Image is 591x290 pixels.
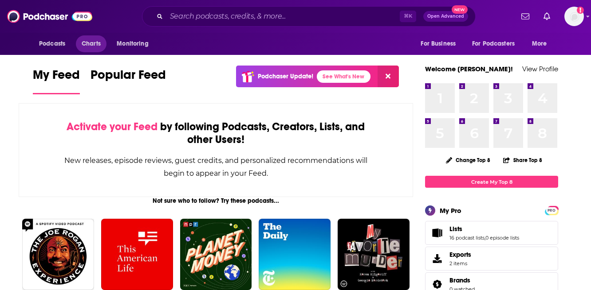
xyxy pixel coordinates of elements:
div: by following Podcasts, Creators, Lists, and other Users! [63,120,368,146]
p: Podchaser Update! [258,73,313,80]
a: Charts [76,35,106,52]
a: PRO [546,207,557,213]
span: ⌘ K [400,11,416,22]
a: Show notifications dropdown [518,9,533,24]
span: Lists [449,225,462,233]
img: Podchaser - Follow, Share and Rate Podcasts [7,8,92,25]
span: , [485,235,485,241]
svg: Add a profile image [577,7,584,14]
span: Exports [449,251,471,259]
button: Change Top 8 [441,155,496,166]
a: Create My Top 8 [425,176,558,188]
span: Exports [428,252,446,265]
img: User Profile [564,7,584,26]
span: Logged in as CommsPodchaser [564,7,584,26]
span: Lists [425,221,558,245]
button: Show profile menu [564,7,584,26]
a: 16 podcast lists [449,235,485,241]
span: Open Advanced [427,14,464,19]
span: For Business [421,38,456,50]
a: Lists [428,227,446,239]
a: Show notifications dropdown [540,9,554,24]
div: New releases, episode reviews, guest credits, and personalized recommendations will begin to appe... [63,154,368,180]
span: New [452,5,468,14]
button: Share Top 8 [503,151,543,169]
button: open menu [414,35,467,52]
button: open menu [33,35,77,52]
span: Podcasts [39,38,65,50]
div: Search podcasts, credits, & more... [142,6,476,27]
a: 0 episode lists [485,235,519,241]
span: PRO [546,207,557,214]
span: Brands [449,276,470,284]
a: My Feed [33,67,80,94]
button: open menu [466,35,528,52]
button: open menu [526,35,558,52]
span: Charts [82,38,101,50]
span: Popular Feed [91,67,166,88]
a: See What's New [317,70,370,83]
span: Monitoring [117,38,148,50]
button: Open AdvancedNew [423,11,468,22]
span: 2 items [449,260,471,267]
a: Exports [425,247,558,271]
span: My Feed [33,67,80,88]
input: Search podcasts, credits, & more... [166,9,400,23]
div: Not sure who to follow? Try these podcasts... [19,197,413,205]
a: View Profile [522,65,558,73]
span: More [532,38,547,50]
div: My Pro [440,206,461,215]
span: For Podcasters [472,38,515,50]
span: Activate your Feed [67,120,158,133]
button: open menu [110,35,160,52]
a: Brands [449,276,475,284]
a: Welcome [PERSON_NAME]! [425,65,513,73]
a: Popular Feed [91,67,166,94]
a: Lists [449,225,519,233]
